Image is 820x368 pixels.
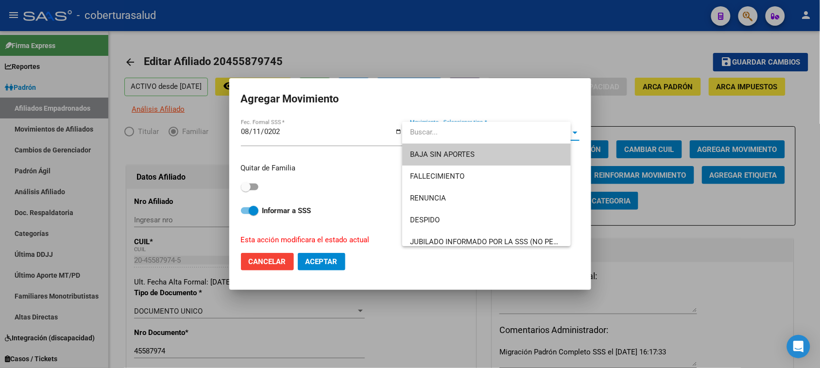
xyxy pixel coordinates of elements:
span: RENUNCIA [410,194,446,202]
div: Open Intercom Messenger [787,335,810,358]
span: FALLECIMIENTO [410,172,464,181]
span: BAJA SIN APORTES [410,150,475,159]
span: JUBILADO INFORMADO POR LA SSS (NO PENSIONADO) [410,237,592,246]
input: dropdown search [402,121,571,143]
span: DESPIDO [410,216,440,224]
